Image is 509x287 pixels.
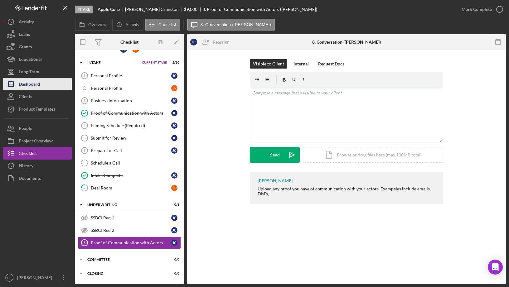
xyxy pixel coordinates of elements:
label: 8. Conversation ([PERSON_NAME]) [201,22,271,27]
div: Personal Profile [91,86,171,91]
div: Product Templates [19,103,55,117]
div: Grants [19,41,32,55]
div: Checklist [120,40,138,45]
div: Visible to Client [253,59,284,69]
a: Intake CompleteJC [78,169,181,182]
button: Long-Term [3,65,72,78]
div: 0 / 0 [168,272,179,275]
button: Visible to Client [250,59,287,69]
div: T P [171,185,177,191]
button: Clients [3,90,72,103]
button: Project Overview [3,135,72,147]
tspan: 2 [84,99,85,103]
div: Clients [19,90,32,104]
div: History [19,160,33,174]
div: J C [171,122,177,129]
div: Activity [19,16,34,30]
div: Checklist [19,147,37,161]
button: Send [250,147,300,163]
button: Educational [3,53,72,65]
div: Documents [19,172,41,186]
button: Mark Complete [455,3,506,16]
a: SSBCI Req 2JC [78,224,181,237]
button: Documents [3,172,72,184]
div: Upload any proof you have of communication with your actors. Exampeles include emails, DM's, [258,186,437,196]
div: J C [171,215,177,221]
div: Educational [19,53,42,67]
div: 2 / 10 [168,61,179,65]
a: Personal ProfileTP [78,82,181,94]
div: Proof of Communication with Actors [91,240,171,245]
div: FIlming Schedule (Required) [91,123,171,128]
button: 8. Conversation ([PERSON_NAME]) [187,19,275,31]
div: Reassign [213,36,230,48]
div: 0 / 0 [168,258,179,261]
div: J C [171,147,177,154]
button: People [3,122,72,135]
div: J C [171,227,177,233]
div: Request Docs [318,59,344,69]
div: Project Overview [19,135,53,149]
button: Activity [3,16,72,28]
div: Prepare for Call [91,148,171,153]
tspan: 8 [84,241,85,245]
div: J C [171,110,177,116]
label: Checklist [158,22,176,27]
button: JCReassign [187,36,236,48]
div: J C [171,172,177,179]
a: Proof of Communication with ActorsJC [78,107,181,119]
div: Closing [87,272,164,275]
div: Proof of Communication with Actors [91,111,171,116]
a: SSBCI Req 1JC [78,212,181,224]
div: Personal Profile [91,73,171,78]
div: Loans [19,28,30,42]
button: Checklist [3,147,72,160]
div: [PERSON_NAME] [258,178,293,183]
div: T P [171,85,177,91]
div: Intake Complete [91,173,171,178]
button: Checklist [145,19,180,31]
div: Send [270,147,280,163]
div: Open Intercom Messenger [488,260,503,275]
button: Request Docs [315,59,347,69]
div: J C [171,240,177,246]
button: History [3,160,72,172]
button: Overview [75,19,110,31]
tspan: 5 [84,136,85,140]
span: $9,000 [184,7,197,12]
label: Overview [88,22,106,27]
div: Intake [75,6,93,13]
div: Internal [293,59,309,69]
a: 7Deal RoomTP [78,182,181,194]
button: CR[PERSON_NAME] [3,271,72,284]
div: 8. Conversation ([PERSON_NAME]) [312,40,381,45]
button: Dashboard [3,78,72,90]
button: Product Templates [3,103,72,115]
div: Long-Term [19,65,39,79]
tspan: 1 [84,74,85,78]
label: Activity [125,22,139,27]
a: 5Submit for ReviewJC [78,132,181,144]
button: Grants [3,41,72,53]
div: 0 / 3 [168,203,179,207]
div: [PERSON_NAME] [16,271,56,285]
tspan: 6 [84,149,85,152]
div: Committee [87,258,164,261]
tspan: 7 [84,186,86,190]
div: People [19,122,32,136]
div: J C [190,39,197,45]
div: Submit for Review [91,136,171,141]
span: Current Stage [142,61,167,65]
tspan: 4 [84,124,86,127]
div: Mark Complete [462,3,492,16]
a: 6Prepare for CallJC [78,144,181,157]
